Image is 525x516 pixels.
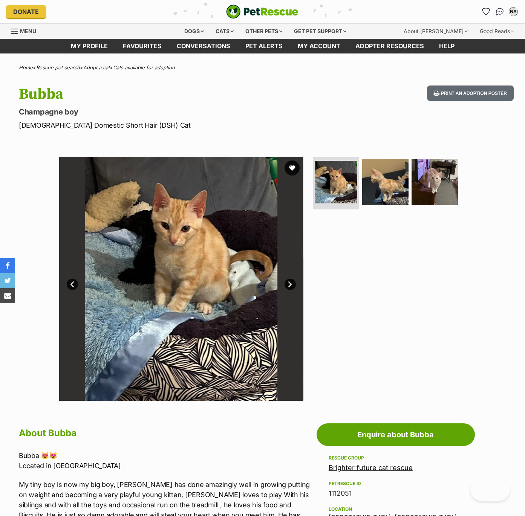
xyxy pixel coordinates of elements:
a: Pet alerts [238,39,290,53]
div: Rescue group [329,455,463,461]
h2: About Bubba [19,425,313,441]
div: Get pet support [289,24,352,39]
h1: Bubba [19,85,320,103]
img: chat-41dd97257d64d25036548639549fe6c8038ab92f7586957e7f3b1b290dea8141.svg [496,8,504,15]
a: Enquire about Bubba [317,423,475,446]
a: conversations [169,39,238,53]
button: favourite [285,160,300,176]
a: Favourites [115,39,169,53]
div: Cats [210,24,239,39]
a: Help [432,39,462,53]
div: About [PERSON_NAME] [398,24,473,39]
span: Menu [20,28,36,34]
p: Bubba 😻😻 Located in [GEOGRAPHIC_DATA] [19,450,313,471]
iframe: Help Scout Beacon - Open [470,478,510,501]
p: [DEMOGRAPHIC_DATA] Domestic Short Hair (DSH) Cat [19,120,320,130]
p: Champagne boy [19,107,320,117]
a: Adopt a cat [83,64,110,70]
button: Print an adoption poster [427,85,514,101]
a: Brighter future cat rescue [329,464,413,472]
button: My account [507,6,519,18]
img: Photo of Bubba [362,159,409,205]
img: Photo of Bubba [412,159,458,205]
a: Adopter resources [348,39,432,53]
a: Home [19,64,33,70]
a: Cats available for adoption [113,64,175,70]
div: Other pets [240,24,288,39]
a: My account [290,39,348,53]
div: PetRescue ID [329,481,463,487]
div: 1112051 [329,488,463,499]
div: Dogs [179,24,209,39]
a: Menu [11,24,41,37]
a: Donate [6,5,46,18]
a: Next [285,279,296,290]
img: logo-cat-932fe2b9b8326f06289b0f2fb663e598f794de774fb13d1741a6617ecf9a85b4.svg [226,5,298,19]
div: NA [510,8,517,15]
img: Photo of Bubba [315,161,357,203]
a: Favourites [480,6,492,18]
div: Location [329,506,463,512]
a: Prev [67,279,78,290]
img: Photo of Bubba [59,157,303,401]
a: Conversations [494,6,506,18]
a: Rescue pet search [36,64,80,70]
a: My profile [63,39,115,53]
a: PetRescue [226,5,298,19]
ul: Account quick links [480,6,519,18]
div: Good Reads [474,24,519,39]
